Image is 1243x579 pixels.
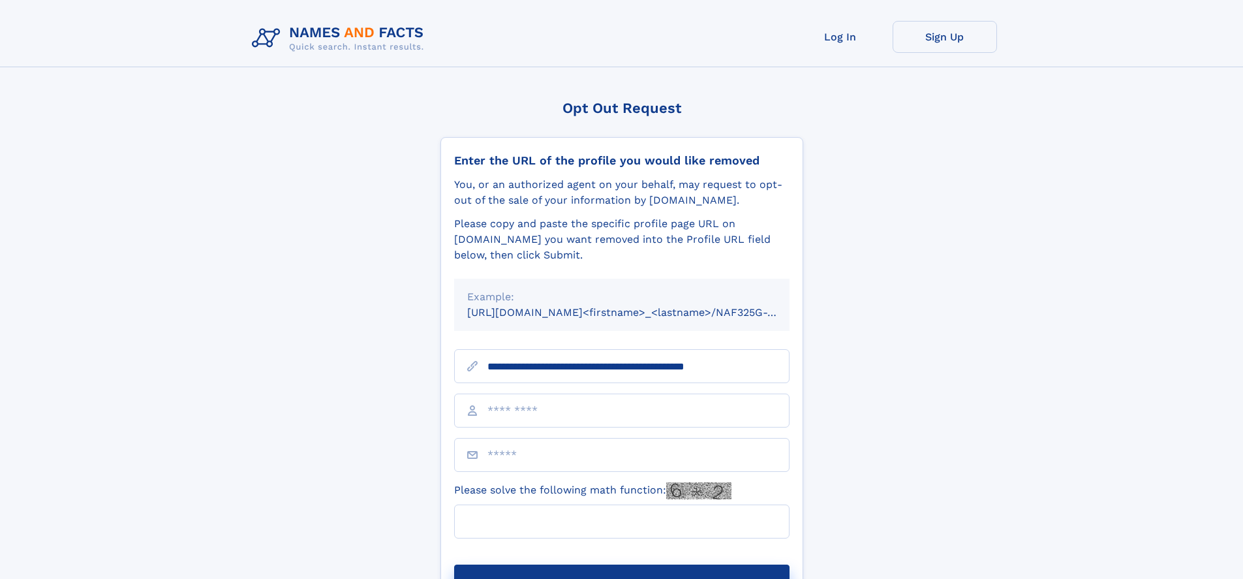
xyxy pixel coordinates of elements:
label: Please solve the following math function: [454,482,731,499]
div: Please copy and paste the specific profile page URL on [DOMAIN_NAME] you want removed into the Pr... [454,216,790,263]
div: Opt Out Request [440,100,803,116]
small: [URL][DOMAIN_NAME]<firstname>_<lastname>/NAF325G-xxxxxxxx [467,306,814,319]
div: Enter the URL of the profile you would like removed [454,153,790,168]
div: You, or an authorized agent on your behalf, may request to opt-out of the sale of your informatio... [454,177,790,208]
img: Logo Names and Facts [247,21,435,56]
a: Log In [788,21,893,53]
div: Example: [467,289,776,305]
a: Sign Up [893,21,997,53]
